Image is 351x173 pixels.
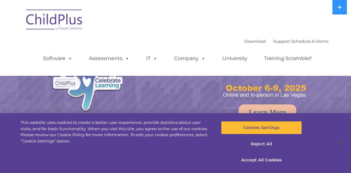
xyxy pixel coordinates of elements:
[168,52,212,65] a: Company
[244,39,266,44] a: Download
[20,120,211,144] div: This website uses cookies to create a better user experience, provide statistics about user visit...
[273,39,290,44] a: Support
[258,52,318,65] a: Training Scramble!!
[221,121,302,134] button: Cookies Settings
[216,52,254,65] a: University
[244,39,328,44] font: |
[37,52,79,65] a: Software
[221,153,302,167] button: Accept All Cookies
[334,136,348,149] button: Close
[140,52,164,65] a: IT
[239,104,296,120] a: Learn More
[291,39,328,44] a: Schedule A Demo
[221,137,302,151] button: Reject All
[23,5,86,36] img: ChildPlus by Procare Solutions
[83,52,136,65] a: Assessments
